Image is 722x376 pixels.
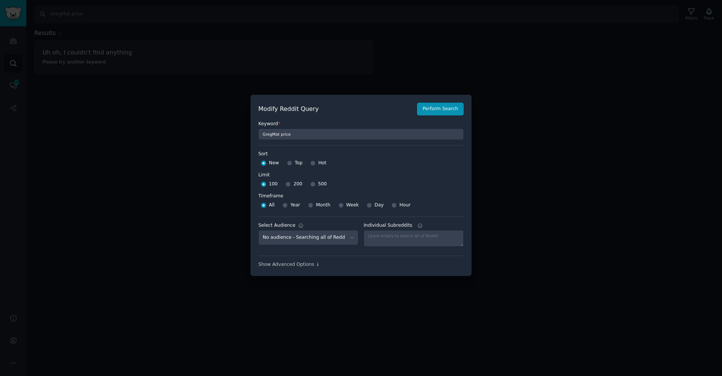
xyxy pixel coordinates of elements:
[258,129,464,140] input: Keyword to search on Reddit
[417,103,464,115] button: Perform Search
[269,160,279,167] span: New
[318,181,327,188] span: 500
[290,202,300,209] span: Year
[399,202,411,209] span: Hour
[375,202,384,209] span: Day
[258,105,413,114] h2: Modify Reddit Query
[269,202,275,209] span: All
[258,121,464,127] label: Keyword
[316,202,330,209] span: Month
[295,160,303,167] span: Top
[269,181,278,188] span: 100
[258,151,464,158] label: Sort
[258,261,464,268] div: Show Advanced Options ↓
[293,181,302,188] span: 200
[258,172,270,179] div: Limit
[258,222,296,229] div: Select Audience
[258,190,464,200] label: Timeframe
[346,202,359,209] span: Week
[318,160,326,167] span: Hot
[364,222,464,229] label: Individual Subreddits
